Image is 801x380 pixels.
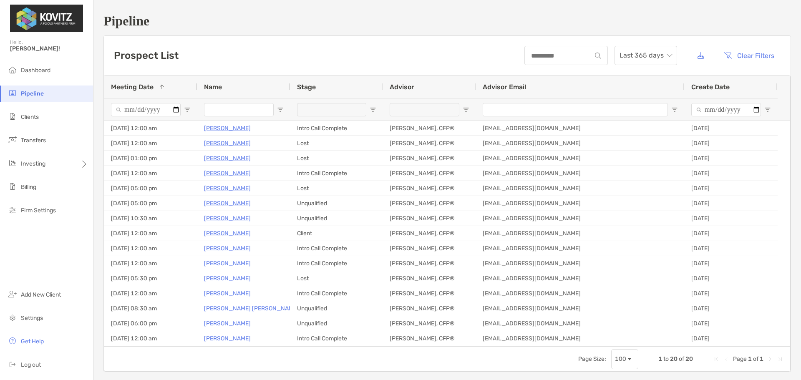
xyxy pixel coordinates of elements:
div: [DATE] 12:00 am [104,256,197,271]
span: Create Date [691,83,730,91]
div: [DATE] [685,286,778,301]
div: [PERSON_NAME], CFP® [383,121,476,136]
div: [DATE] 05:00 pm [104,181,197,196]
img: logout icon [8,359,18,369]
p: [PERSON_NAME] [204,213,251,224]
div: [DATE] [685,241,778,256]
div: [PERSON_NAME], CFP® [383,166,476,181]
a: [PERSON_NAME] [204,288,251,299]
input: Name Filter Input [204,103,274,116]
div: Unqualified [290,196,383,211]
span: Add New Client [21,291,61,298]
div: [EMAIL_ADDRESS][DOMAIN_NAME] [476,181,685,196]
img: input icon [595,53,601,59]
div: [PERSON_NAME], CFP® [383,196,476,211]
div: [DATE] 12:00 am [104,286,197,301]
div: Last Page [777,356,783,362]
div: Lost [290,271,383,286]
a: [PERSON_NAME] [204,123,251,133]
img: transfers icon [8,135,18,145]
div: Lost [290,181,383,196]
div: Previous Page [723,356,730,362]
button: Open Filter Menu [671,106,678,113]
div: Intro Call Complete [290,331,383,346]
p: [PERSON_NAME] [204,333,251,344]
div: [DATE] 12:00 am [104,121,197,136]
a: [PERSON_NAME] [204,153,251,164]
div: [DATE] 10:30 am [104,211,197,226]
div: [DATE] [685,301,778,316]
span: Stage [297,83,316,91]
img: dashboard icon [8,65,18,75]
span: Transfers [21,137,46,144]
img: Zoe Logo [10,3,83,33]
div: [PERSON_NAME], CFP® [383,181,476,196]
div: First Page [713,356,720,362]
input: Create Date Filter Input [691,103,761,116]
span: Page [733,355,747,362]
h1: Pipeline [103,13,791,29]
span: Get Help [21,338,44,345]
img: pipeline icon [8,88,18,98]
p: [PERSON_NAME] [204,243,251,254]
div: [DATE] 12:00 am [104,331,197,346]
button: Open Filter Menu [277,106,284,113]
h3: Prospect List [114,50,179,61]
div: [EMAIL_ADDRESS][DOMAIN_NAME] [476,316,685,331]
img: investing icon [8,158,18,168]
a: [PERSON_NAME] [204,258,251,269]
div: Unqualified [290,301,383,316]
div: Next Page [767,356,773,362]
div: [DATE] 05:30 pm [104,271,197,286]
span: of [753,355,758,362]
span: 1 [658,355,662,362]
div: [EMAIL_ADDRESS][DOMAIN_NAME] [476,211,685,226]
div: 100 [615,355,626,362]
span: 1 [748,355,752,362]
div: [DATE] [685,181,778,196]
div: Intro Call Complete [290,241,383,256]
img: get-help icon [8,336,18,346]
div: [DATE] [685,196,778,211]
div: [DATE] [685,121,778,136]
span: Advisor Email [483,83,526,91]
button: Open Filter Menu [463,106,469,113]
div: [DATE] [685,136,778,151]
span: Last 365 days [620,46,672,65]
div: [DATE] [685,211,778,226]
div: [DATE] [685,331,778,346]
span: Billing [21,184,36,191]
img: billing icon [8,181,18,191]
div: [PERSON_NAME], CFP® [383,211,476,226]
div: [PERSON_NAME], CFP® [383,256,476,271]
span: Dashboard [21,67,50,74]
button: Open Filter Menu [184,106,191,113]
div: [EMAIL_ADDRESS][DOMAIN_NAME] [476,151,685,166]
div: [DATE] 08:30 am [104,301,197,316]
div: Client [290,226,383,241]
div: [PERSON_NAME], CFP® [383,286,476,301]
div: Intro Call Complete [290,286,383,301]
span: Log out [21,361,41,368]
a: [PERSON_NAME] [204,318,251,329]
a: [PERSON_NAME] [204,273,251,284]
button: Open Filter Menu [764,106,771,113]
span: Investing [21,160,45,167]
a: [PERSON_NAME] [PERSON_NAME] [204,303,299,314]
input: Meeting Date Filter Input [111,103,181,116]
div: Intro Call Complete [290,166,383,181]
img: add_new_client icon [8,289,18,299]
span: to [663,355,669,362]
p: [PERSON_NAME] [204,228,251,239]
p: [PERSON_NAME] [204,198,251,209]
button: Open Filter Menu [370,106,376,113]
span: 20 [685,355,693,362]
span: 20 [670,355,678,362]
div: [DATE] 12:00 am [104,136,197,151]
a: [PERSON_NAME] [204,168,251,179]
span: Firm Settings [21,207,56,214]
div: [DATE] [685,256,778,271]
